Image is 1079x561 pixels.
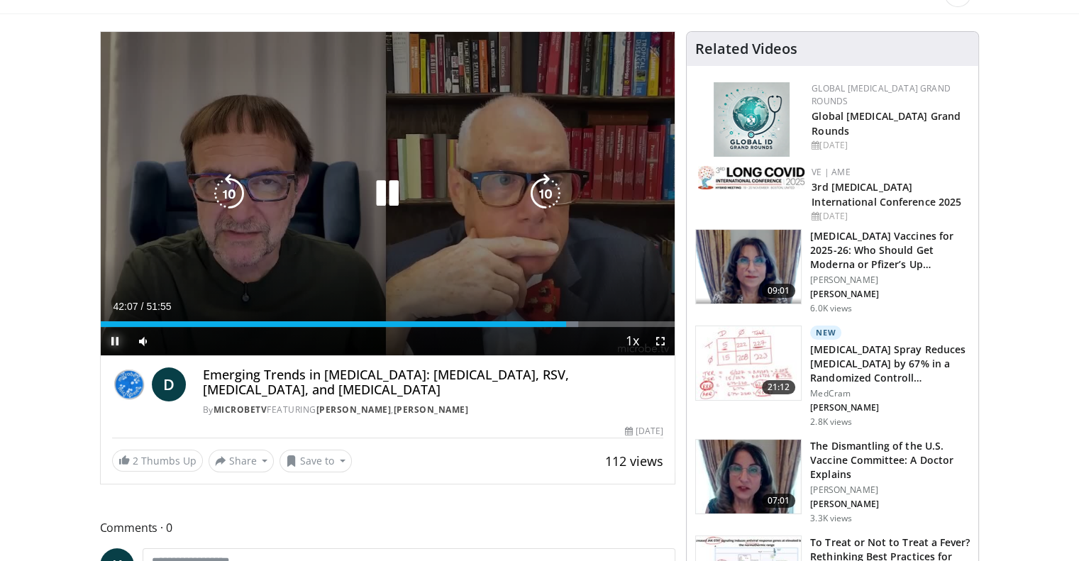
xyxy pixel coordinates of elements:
[810,289,970,300] p: [PERSON_NAME]
[625,425,663,438] div: [DATE]
[101,32,675,356] video-js: Video Player
[810,388,970,399] p: MedCram
[100,518,676,537] span: Comments 0
[214,404,267,416] a: MicrobeTV
[280,450,352,472] button: Save to
[812,210,967,223] div: [DATE]
[101,327,129,355] button: Pause
[696,326,801,400] img: 500bc2c6-15b5-4613-8fa2-08603c32877b.150x105_q85_crop-smart_upscale.jpg
[812,180,961,209] a: 3rd [MEDICAL_DATA] International Conference 2025
[114,301,138,312] span: 42:07
[762,380,796,394] span: 21:12
[316,404,392,416] a: [PERSON_NAME]
[810,402,970,413] p: [PERSON_NAME]
[112,367,146,401] img: MicrobeTV
[812,139,967,152] div: [DATE]
[696,440,801,513] img: bf90d3d8-5314-48e2-9a88-53bc2fed6b7a.150x105_q85_crop-smart_upscale.jpg
[605,452,663,470] span: 112 views
[810,499,970,510] p: [PERSON_NAME]
[696,230,801,304] img: 4e370bb1-17f0-4657-a42f-9b995da70d2f.png.150x105_q85_crop-smart_upscale.png
[810,416,852,428] p: 2.8K views
[812,82,951,107] a: Global [MEDICAL_DATA] Grand Rounds
[152,367,186,401] a: D
[810,274,970,286] p: [PERSON_NAME]
[695,439,970,524] a: 07:01 The Dismantling of the U.S. Vaccine Committee: A Doctor Explains [PERSON_NAME] [PERSON_NAME...
[695,40,797,57] h4: Related Videos
[810,229,970,272] h3: [MEDICAL_DATA] Vaccines for 2025-26: Who Should Get Moderna or Pfizer’s Up…
[810,484,970,496] p: [PERSON_NAME]
[812,166,850,178] a: VE | AME
[695,229,970,314] a: 09:01 [MEDICAL_DATA] Vaccines for 2025-26: Who Should Get Moderna or Pfizer’s Up… [PERSON_NAME] [...
[762,494,796,508] span: 07:01
[812,109,961,138] a: Global [MEDICAL_DATA] Grand Rounds
[203,404,664,416] div: By FEATURING ,
[209,450,275,472] button: Share
[762,284,796,298] span: 09:01
[101,321,675,327] div: Progress Bar
[810,326,841,340] p: New
[810,439,970,482] h3: The Dismantling of the U.S. Vaccine Committee: A Doctor Explains
[714,82,790,157] img: e456a1d5-25c5-46f9-913a-7a343587d2a7.png.150x105_q85_autocrop_double_scale_upscale_version-0.2.png
[810,513,852,524] p: 3.3K views
[698,166,804,189] img: a2792a71-925c-4fc2-b8ef-8d1b21aec2f7.png.150x105_q85_autocrop_double_scale_upscale_version-0.2.jpg
[133,454,138,467] span: 2
[146,301,171,312] span: 51:55
[129,327,157,355] button: Mute
[394,404,469,416] a: [PERSON_NAME]
[646,327,675,355] button: Fullscreen
[141,301,144,312] span: /
[695,326,970,428] a: 21:12 New [MEDICAL_DATA] Spray Reduces [MEDICAL_DATA] by 67% in a Randomized Controll… MedCram [P...
[810,343,970,385] h3: [MEDICAL_DATA] Spray Reduces [MEDICAL_DATA] by 67% in a Randomized Controll…
[203,367,664,398] h4: Emerging Trends in [MEDICAL_DATA]: [MEDICAL_DATA], RSV, [MEDICAL_DATA], and [MEDICAL_DATA]
[112,450,203,472] a: 2 Thumbs Up
[810,303,852,314] p: 6.0K views
[618,327,646,355] button: Playback Rate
